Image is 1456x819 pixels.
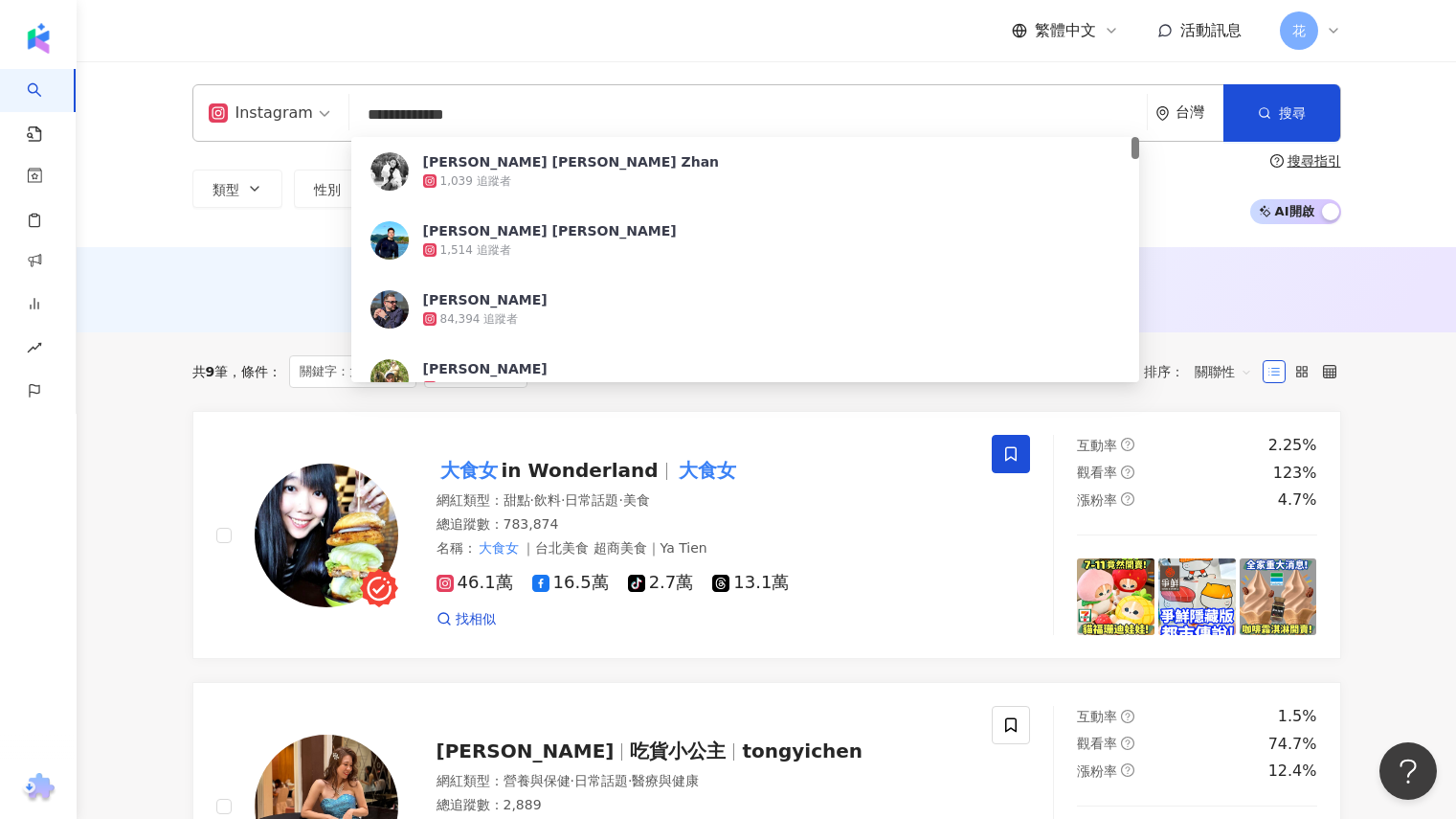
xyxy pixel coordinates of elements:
[504,492,530,508] span: 甜點
[623,492,650,508] span: 美食
[1270,154,1284,168] span: question-circle
[1077,465,1117,480] span: 觀看率
[1379,742,1437,800] iframe: Help Scout Beacon - Open
[370,290,409,329] img: KOL Avatar
[437,739,615,762] span: [PERSON_NAME]
[437,455,502,486] mark: 大食女
[206,364,215,379] span: 9
[504,773,571,788] span: 營養與保健
[1035,20,1096,41] span: 繁體中文
[437,537,707,558] span: 名稱 ：
[1273,463,1317,484] div: 123%
[571,773,574,788] span: ·
[477,537,523,558] mark: 大食女
[20,773,57,804] img: chrome extension
[1121,438,1134,451] span: question-circle
[1195,356,1252,387] span: 關聯性
[437,491,970,511] div: 網紅類型 ：
[437,796,970,815] div: 總追蹤數 ： 2,889
[1121,763,1134,777] span: question-circle
[370,359,409,398] img: KOL Avatar
[423,359,548,378] div: [PERSON_NAME]
[1077,492,1117,508] span: 漲粉率
[712,573,789,593] span: 13.1萬
[1121,737,1134,750] span: question-circle
[561,492,565,508] span: ·
[437,610,496,629] a: 找相似
[1077,763,1117,779] span: 漲粉率
[628,573,694,593] span: 2.7萬
[1077,736,1117,751] span: 觀看率
[1278,706,1317,727] div: 1.5%
[530,492,534,508] span: ·
[192,364,229,379] div: 共 筆
[1077,558,1154,636] img: post-image
[1268,734,1317,755] div: 74.7%
[437,573,513,593] span: 46.1萬
[289,355,416,388] span: 關鍵字：大食女
[1121,466,1134,479] span: question-circle
[1288,153,1341,169] div: 搜尋指引
[370,221,409,260] img: KOL Avatar
[1176,104,1223,121] div: 台灣
[534,492,561,508] span: 飲料
[1268,435,1317,456] div: 2.25%
[437,772,970,791] div: 網紅類型 ：
[618,492,622,508] span: ·
[440,242,511,259] div: 1,514 追蹤者
[532,573,609,593] span: 16.5萬
[1223,84,1340,142] button: 搜尋
[565,492,618,508] span: 日常話題
[23,23,54,54] img: logo icon
[423,221,677,240] div: [PERSON_NAME] [PERSON_NAME]
[574,773,628,788] span: 日常話題
[1144,356,1263,387] div: 排序：
[502,459,659,482] span: in Wonderland
[255,464,398,607] img: KOL Avatar
[294,170,384,208] button: 性別
[630,739,726,762] span: 吃貨小公主
[228,364,281,379] span: 條件 ：
[522,540,707,556] span: ｜台北美食 超商美食｜Ya Tien
[1077,438,1117,453] span: 互動率
[742,739,862,762] span: tongyichen
[1077,709,1117,724] span: 互動率
[370,152,409,191] img: KOL Avatar
[1278,489,1317,511] div: 4.7%
[1180,21,1242,39] span: 活動訊息
[27,69,65,144] a: search
[437,515,970,535] div: 總追蹤數 ： 783,874
[1155,106,1170,121] span: environment
[213,182,239,197] span: 類型
[440,380,519,397] div: 52,643 追蹤者
[209,98,313,128] div: Instagram
[675,455,740,486] mark: 大食女
[1121,492,1134,506] span: question-circle
[1292,20,1306,41] span: 花
[192,411,1341,659] a: KOL Avatar大食女in Wonderland大食女網紅類型：甜點·飲料·日常話題·美食總追蹤數：783,874名稱：大食女｜台北美食 超商美食｜Ya Tien46.1萬16.5萬2.7萬...
[632,773,699,788] span: 醫療與健康
[1121,710,1134,723] span: question-circle
[192,170,282,208] button: 類型
[1279,105,1306,121] span: 搜尋
[440,311,519,328] div: 84,394 追蹤者
[423,290,548,309] div: [PERSON_NAME]
[440,173,511,190] div: 1,039 追蹤者
[628,773,632,788] span: ·
[456,610,496,629] span: 找相似
[27,329,42,372] span: rise
[1158,558,1236,636] img: post-image
[1268,761,1317,782] div: 12.4%
[314,182,341,197] span: 性別
[1240,558,1317,636] img: post-image
[423,152,720,171] div: [PERSON_NAME] [PERSON_NAME] Zhan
